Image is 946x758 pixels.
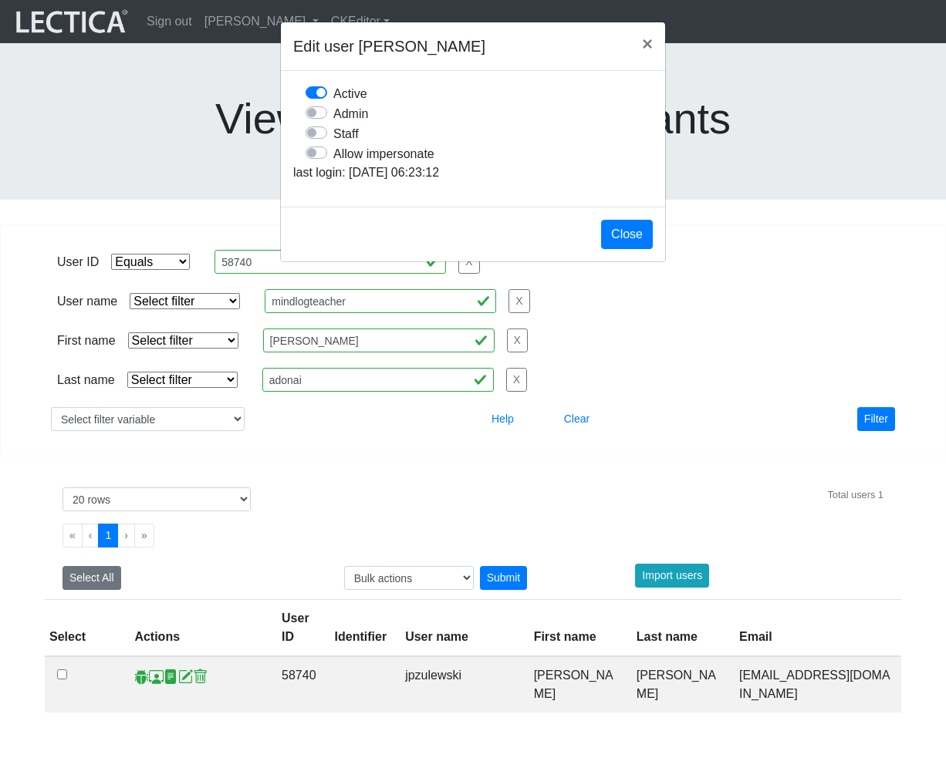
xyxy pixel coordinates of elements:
label: Admin [333,103,368,123]
span: × [642,33,653,54]
button: Close [630,22,665,66]
label: Active [333,83,367,103]
p: last login: [DATE] 06:23:12 [293,163,653,182]
h5: Edit user [PERSON_NAME] [293,35,485,58]
button: Close [601,220,653,249]
label: Staff [333,123,359,143]
label: Allow impersonate [333,143,434,163]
